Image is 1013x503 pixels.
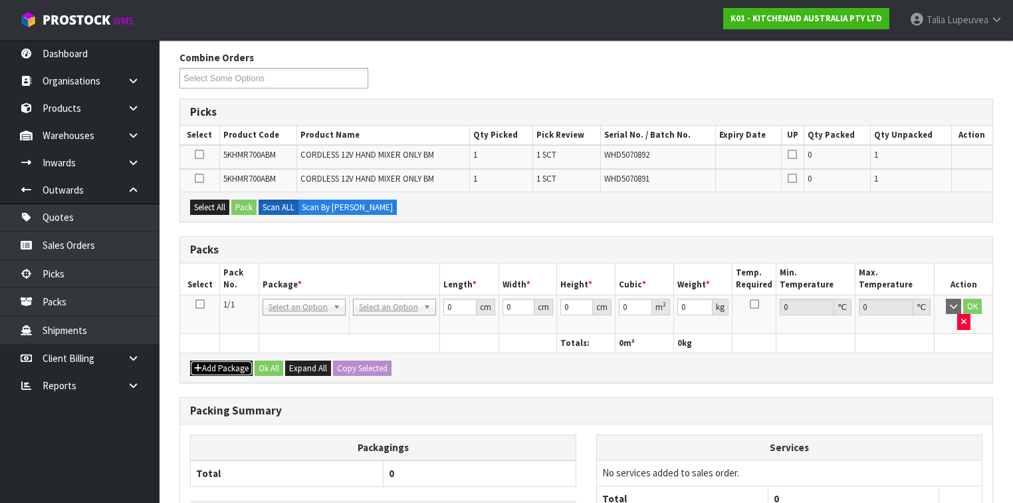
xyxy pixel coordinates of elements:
[333,361,392,377] button: Copy Selected
[557,333,616,353] th: Totals:
[191,435,576,461] th: Packagings
[808,173,812,184] span: 0
[300,173,434,184] span: CORDLESS 12V HAND MIXER ONLY BM
[300,149,434,160] span: CORDLESS 12V HAND MIXER ONLY BM
[536,149,556,160] span: 1 SCT
[604,173,649,184] span: WHD5070891
[781,126,804,145] th: UP
[190,106,982,118] h3: Picks
[673,333,732,353] th: kg
[180,263,220,295] th: Select
[600,126,715,145] th: Serial No. / Batch No.
[533,126,601,145] th: Pick Review
[713,299,729,315] div: kg
[597,435,982,460] th: Services
[616,333,673,353] th: m³
[616,263,673,295] th: Cubic
[285,361,331,377] button: Expand All
[534,299,553,315] div: cm
[874,149,878,160] span: 1
[499,263,557,295] th: Width
[473,173,477,184] span: 1
[473,149,477,160] span: 1
[935,263,992,295] th: Action
[652,299,670,315] div: m
[269,299,328,315] span: Select an Option
[220,263,259,295] th: Pack No.
[619,337,623,349] span: 0
[477,299,495,315] div: cm
[804,126,870,145] th: Qty Packed
[359,299,418,315] span: Select an Option
[874,173,878,184] span: 1
[593,299,612,315] div: cm
[113,15,134,27] small: WMS
[663,300,666,309] sup: 3
[947,13,988,26] span: Lupeuvea
[963,299,982,315] button: OK
[715,126,781,145] th: Expiry Date
[180,126,219,145] th: Select
[223,299,235,310] span: 1/1
[557,263,616,295] th: Height
[289,363,327,374] span: Expand All
[191,460,384,486] th: Total
[951,126,992,145] th: Action
[731,13,882,24] strong: K01 - KITCHENAID AUSTRALIA PTY LTD
[677,337,682,349] span: 0
[776,263,855,295] th: Min. Temperature
[255,361,283,377] button: Ok All
[732,263,776,295] th: Temp. Required
[223,149,276,160] span: 5KHMR700ABM
[43,11,110,29] span: ProStock
[190,405,982,417] h3: Packing Summary
[219,126,296,145] th: Product Code
[298,200,397,216] label: Scan By [PERSON_NAME]
[223,173,276,184] span: 5KHMR700ABM
[190,244,982,256] h3: Packs
[604,149,649,160] span: WHD5070892
[469,126,533,145] th: Qty Picked
[927,13,945,26] span: Talia
[673,263,732,295] th: Weight
[389,467,394,480] span: 0
[190,361,253,377] button: Add Package
[231,200,257,216] button: Pack
[723,8,889,29] a: K01 - KITCHENAID AUSTRALIA PTY LTD
[871,126,951,145] th: Qty Unpacked
[259,200,298,216] label: Scan ALL
[834,299,851,315] div: ℃
[913,299,931,315] div: ℃
[259,263,440,295] th: Package
[190,200,229,216] button: Select All
[536,173,556,184] span: 1 SCT
[597,460,982,486] td: No services added to sales order.
[297,126,470,145] th: Product Name
[808,149,812,160] span: 0
[179,51,254,65] label: Combine Orders
[440,263,499,295] th: Length
[855,263,935,295] th: Max. Temperature
[20,11,37,28] img: cube-alt.png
